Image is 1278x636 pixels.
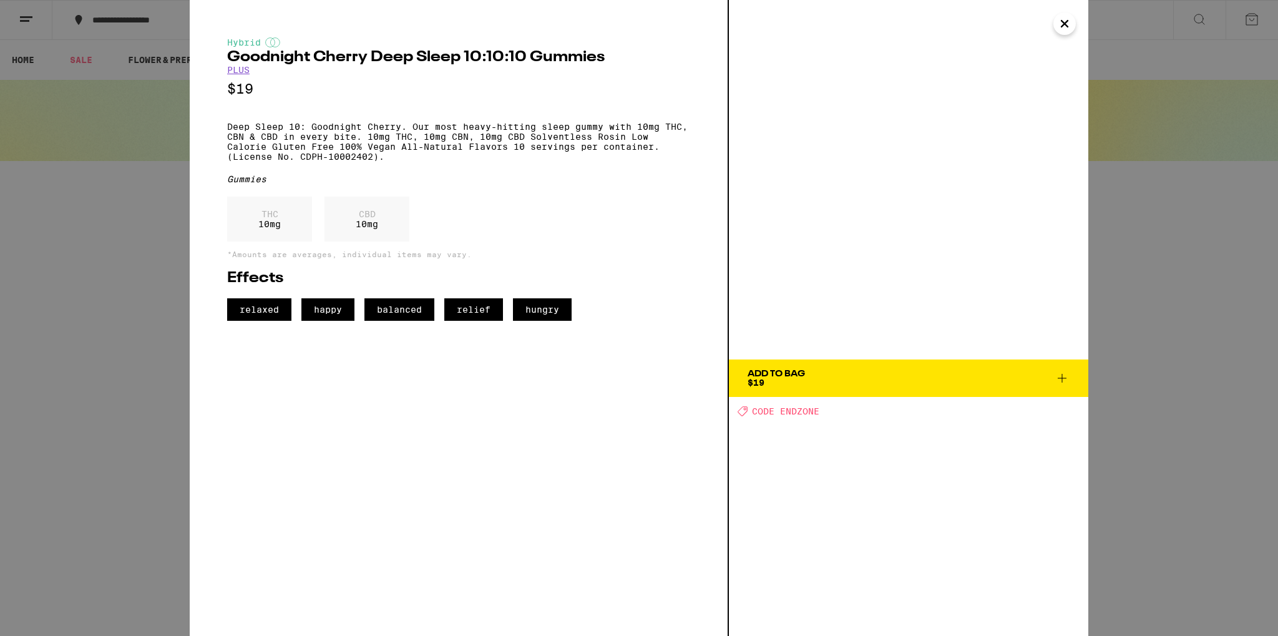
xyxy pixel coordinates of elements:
div: Add To Bag [748,369,805,378]
span: hungry [513,298,572,321]
span: Hi. Need any help? [7,9,90,19]
p: Deep Sleep 10: Goodnight Cherry. Our most heavy-hitting sleep gummy with 10mg THC, CBN & CBD in e... [227,122,690,162]
p: *Amounts are averages, individual items may vary. [227,250,690,258]
p: THC [258,209,281,219]
button: Add To Bag$19 [729,360,1088,397]
div: Hybrid [227,37,690,47]
span: $19 [748,378,764,388]
span: happy [301,298,354,321]
div: Gummies [227,174,690,184]
span: relaxed [227,298,291,321]
span: relief [444,298,503,321]
span: balanced [364,298,434,321]
p: $19 [227,81,690,97]
img: hybridColor.svg [265,37,280,47]
button: Close [1053,12,1076,35]
p: CBD [356,209,378,219]
div: 10 mg [324,197,409,242]
h2: Effects [227,271,690,286]
a: PLUS [227,65,250,75]
h2: Goodnight Cherry Deep Sleep 10:10:10 Gummies [227,50,690,65]
span: CODE ENDZONE [752,406,819,416]
div: 10 mg [227,197,312,242]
